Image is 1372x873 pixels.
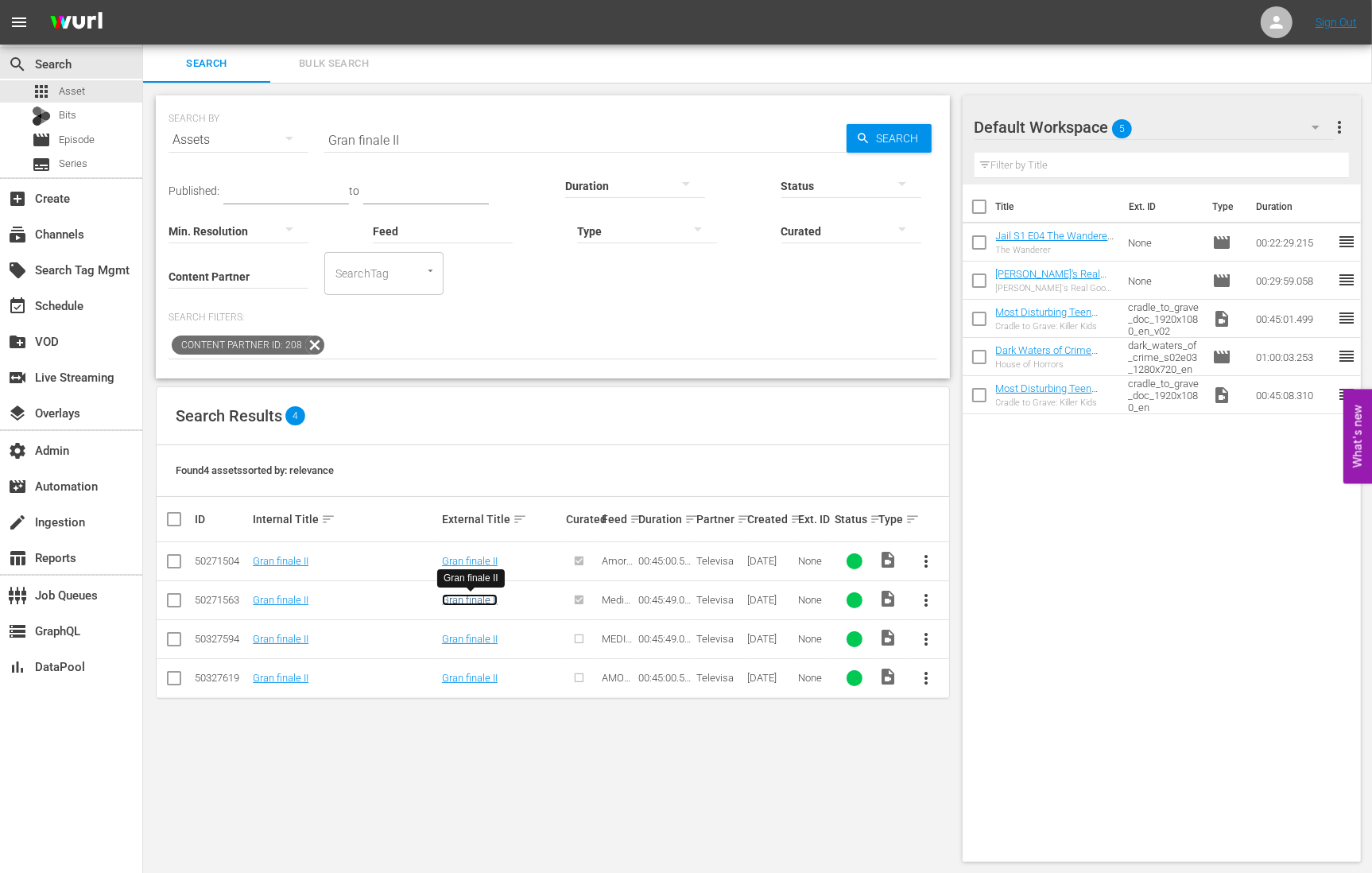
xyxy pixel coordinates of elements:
[602,510,634,529] div: Feed
[975,105,1335,149] div: Default Workspace
[8,404,27,423] span: Overlays
[8,586,27,605] span: Job Queues
[696,633,734,645] span: Televisa
[8,622,27,641] span: GraphQL
[10,13,29,32] span: menu
[423,263,438,278] button: Open
[1212,309,1231,328] span: Video
[798,555,830,567] div: None
[285,406,305,425] span: 4
[1250,300,1337,338] td: 00:45:01.499
[32,82,51,101] span: Asset
[696,555,734,567] span: Televisa
[8,297,27,316] span: Schedule
[153,55,261,73] span: Search
[1212,233,1231,252] span: Episode
[8,549,27,568] span: Reports
[1316,16,1357,29] a: Sign Out
[1250,262,1337,300] td: 00:29:59.058
[1330,118,1349,137] span: more_vert
[1337,232,1356,251] span: reorder
[696,510,742,529] div: Partner
[442,633,498,645] a: Gran finale II
[32,130,51,149] span: Episode
[917,669,936,688] span: more_vert
[1212,271,1231,290] span: Episode
[169,118,308,162] div: Assets
[253,510,437,529] div: Internal Title
[253,672,308,684] a: Gran finale II
[1212,386,1231,405] span: Video
[280,55,388,73] span: Bulk Search
[169,311,937,324] p: Search Filters:
[917,591,936,610] span: more_vert
[8,441,27,460] span: Admin
[996,268,1107,304] a: [PERSON_NAME]'s Real Good Food - Desserts With Benefits
[878,628,897,647] span: Video
[996,359,1116,370] div: House of Horrors
[349,184,359,197] span: to
[176,406,282,425] span: Search Results
[1122,338,1207,376] td: dark_waters_of_crime_s02e03_1280x720_en
[1122,300,1207,338] td: cradle_to_grave_doc_1920x1080_en_v02
[996,382,1112,418] a: Most Disturbing Teen Killers Reacting To Insane Sentences
[638,594,692,606] div: 00:45:49.080
[1250,338,1337,376] td: 01:00:03.253
[32,107,51,126] div: Bits
[1337,385,1356,404] span: reorder
[696,594,734,606] span: Televisa
[996,321,1116,332] div: Cradle to Grave: Killer Kids
[878,667,897,686] span: Video
[917,552,936,571] span: more_vert
[195,513,248,526] div: ID
[442,672,498,684] a: Gran finale II
[917,630,936,649] span: more_vert
[798,594,830,606] div: None
[747,633,793,645] div: [DATE]
[59,107,76,123] span: Bits
[798,633,830,645] div: None
[1203,184,1246,229] th: Type
[696,672,734,684] span: Televisa
[908,581,946,619] button: more_vert
[169,184,219,197] span: Published:
[602,672,630,720] span: AMORE MORTALE
[513,512,527,526] span: sort
[8,55,27,74] span: Search
[8,368,27,387] span: Live Streaming
[996,184,1120,229] th: Title
[442,555,498,567] a: Gran finale II
[747,672,793,684] div: [DATE]
[798,672,830,684] div: None
[638,672,692,684] div: 00:45:00.573
[442,594,498,606] a: Gran finale II
[908,542,946,580] button: more_vert
[172,336,305,355] span: Content Partner ID: 208
[1343,390,1372,484] button: Open Feedback Widget
[870,124,932,153] span: Search
[638,555,692,567] div: 00:45:00.573
[1212,347,1231,367] span: Episode
[566,513,598,526] div: Curated
[8,261,27,280] span: Search Tag Mgmt
[1122,223,1207,262] td: None
[1122,262,1207,300] td: None
[908,620,946,658] button: more_vert
[1250,376,1337,414] td: 00:45:08.310
[253,555,308,567] a: Gran finale II
[8,477,27,496] span: Automation
[59,156,87,172] span: Series
[798,513,830,526] div: Ext. ID
[638,633,692,645] div: 00:45:49.080
[8,658,27,677] span: DataPool
[8,513,27,532] span: Ingestion
[602,594,632,677] span: Medici - Vita in [GEOGRAPHIC_DATA]
[1337,347,1356,366] span: reorder
[442,510,561,529] div: External Title
[59,132,95,148] span: Episode
[1119,184,1203,229] th: Ext. ID
[195,633,248,645] div: 50327594
[878,589,897,608] span: Video
[1337,270,1356,289] span: reorder
[195,672,248,684] div: 50327619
